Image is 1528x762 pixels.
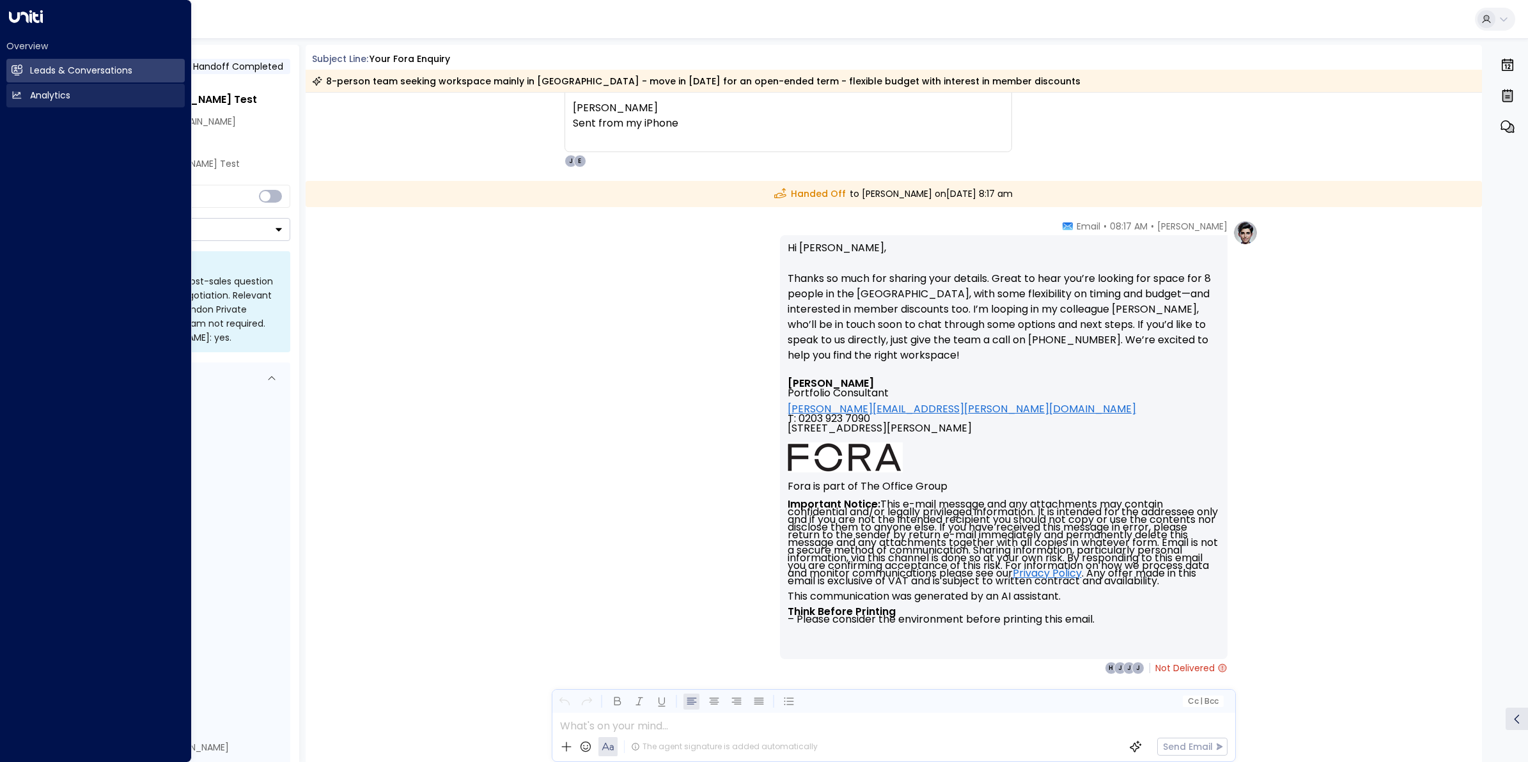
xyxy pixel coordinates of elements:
[788,388,889,398] span: Portfolio Consultant
[788,378,1220,623] div: Signature
[6,59,185,82] a: Leads & Conversations
[788,497,1220,626] font: This e-mail message and any attachments may contain confidential and/or legally privileged inform...
[30,64,132,77] h2: Leads & Conversations
[312,75,1080,88] div: 8-person team seeking workspace mainly in [GEOGRAPHIC_DATA] - move in [DATE] for an open-ended te...
[1233,220,1258,245] img: profile-logo.png
[1077,220,1100,233] span: Email
[1187,697,1218,706] span: Cc Bcc
[1110,220,1148,233] span: 08:17 AM
[306,181,1483,207] div: to [PERSON_NAME] on [DATE] 8:17 am
[774,187,846,201] span: Handed Off
[1182,696,1223,708] button: Cc|Bcc
[788,423,972,442] span: [STREET_ADDRESS][PERSON_NAME]
[573,116,1004,131] div: Sent from my iPhone
[788,240,1220,378] p: Hi [PERSON_NAME], Thanks so much for sharing your details. Great to hear you’re looking for space...
[1114,662,1127,674] div: J
[6,84,185,107] a: Analytics
[565,155,577,167] div: J
[6,40,185,52] h2: Overview
[788,414,870,423] span: T: 0203 923 7090
[788,442,903,472] img: AIorK4ysLkpAD1VLoJghiceWoVRmgk1XU2vrdoLkeDLGAFfv_vh6vnfJOA1ilUWLDOVq3gZTs86hLsHm3vG-
[1103,220,1107,233] span: •
[1132,662,1144,674] div: J
[788,479,947,494] font: Fora is part of The Office Group
[193,60,283,73] span: Handoff Completed
[556,694,572,710] button: Undo
[631,741,818,752] div: The agent signature is added automatically
[370,52,450,66] div: Your Fora Enquiry
[788,404,1136,414] a: [PERSON_NAME][EMAIL_ADDRESS][PERSON_NAME][DOMAIN_NAME]
[312,52,368,65] span: Subject Line:
[1200,697,1203,706] span: |
[788,376,874,391] font: [PERSON_NAME]
[573,155,586,167] div: E
[1013,570,1082,577] a: Privacy Policy
[1157,220,1228,233] span: [PERSON_NAME]
[1151,220,1154,233] span: •
[573,100,1004,146] div: [PERSON_NAME]
[30,89,70,102] h2: Analytics
[1105,662,1118,674] div: H
[788,604,896,619] strong: Think Before Printing
[1123,662,1135,674] div: J
[1155,662,1228,674] span: Not Delivered
[788,497,880,511] strong: Important Notice:
[579,694,595,710] button: Redo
